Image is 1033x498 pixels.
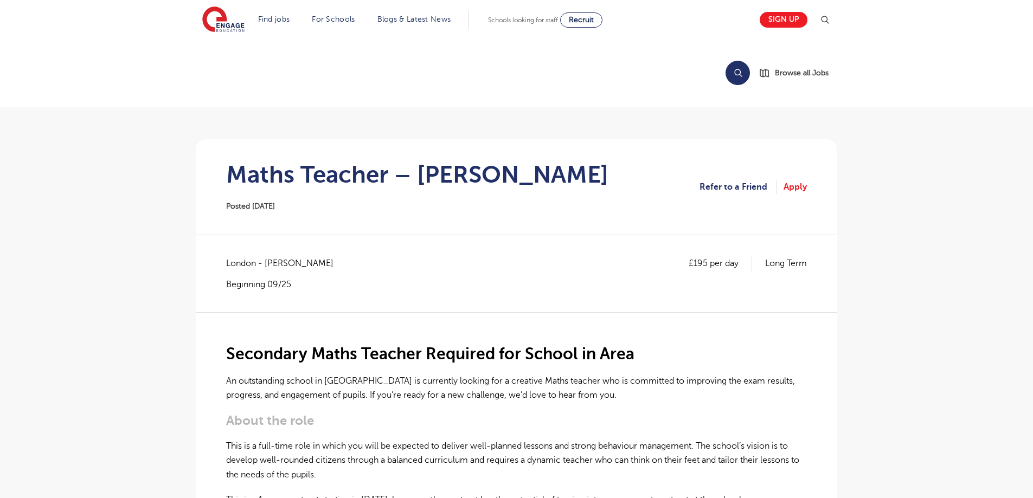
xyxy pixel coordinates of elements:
a: Refer to a Friend [700,180,777,194]
img: Engage Education [202,7,245,34]
h3: About the role [226,413,807,428]
span: Posted [DATE] [226,202,275,210]
h1: Maths Teacher – [PERSON_NAME] [226,161,608,188]
span: London - [PERSON_NAME] [226,256,344,270]
span: Recruit [569,16,594,24]
span: Schools looking for staff [488,16,558,24]
p: Beginning 09/25 [226,279,344,290]
p: This is a full-time role in which you will be expected to deliver well-planned lessons and strong... [226,439,807,482]
a: Find jobs [258,15,290,23]
p: An outstanding school in [GEOGRAPHIC_DATA] is currently looking for a creative Maths teacher who ... [226,374,807,403]
p: Long Term [765,256,807,270]
a: Apply [784,180,807,194]
h2: Secondary Maths Teacher Required for School in Area [226,345,807,363]
a: Blogs & Latest News [377,15,451,23]
a: Sign up [760,12,807,28]
a: Browse all Jobs [759,67,837,79]
a: For Schools [312,15,355,23]
p: £195 per day [689,256,752,270]
a: Recruit [560,12,602,28]
button: Search [726,61,750,85]
span: Browse all Jobs [775,67,829,79]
